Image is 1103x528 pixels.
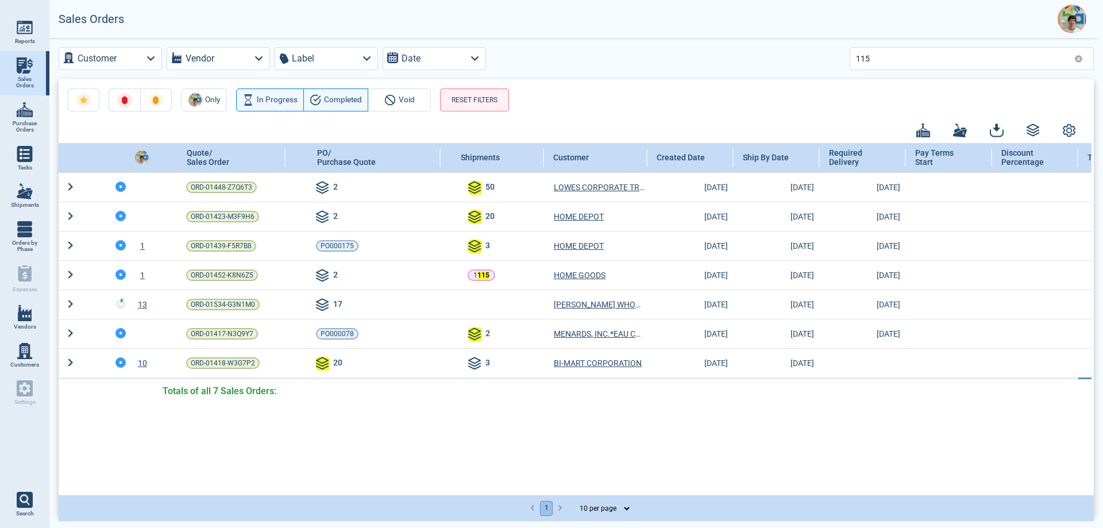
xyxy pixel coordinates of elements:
span: Tasks [18,164,32,171]
span: ORD-01423-M3F9H6 [191,211,254,222]
a: ORD-01448-Z7Q6T3 [186,182,257,193]
td: [DATE] [820,172,906,202]
span: ORD-01534-G3N1M0 [191,299,255,310]
p: 1 [473,269,489,281]
span: Sales Orders [9,76,40,89]
img: menu_icon [17,221,33,237]
span: ORD-01417-N3Q9Y7 [191,328,253,340]
td: [DATE] [734,202,820,231]
td: [DATE] [820,290,906,319]
img: Avatar [1058,5,1086,33]
div: 1 [130,269,168,281]
button: Label [275,47,378,70]
a: ORD-01534-G3N1M0 [186,299,260,310]
mark: 115 [477,271,489,279]
button: RESET FILTERS [440,88,509,111]
td: [DATE] [734,260,820,290]
span: Customers [10,361,39,368]
button: Customer [59,47,162,70]
span: ORD-01418-W3G7P2 [191,357,255,369]
img: menu_icon [17,57,33,74]
span: ORD-01452-K8N6Z5 [191,269,253,281]
span: PO000175 [321,240,354,252]
span: 50 [485,181,495,195]
td: [DATE] [820,202,906,231]
span: 2 [333,210,338,224]
img: Avatar [135,151,149,164]
span: Quote/ Sales Order [187,148,229,167]
td: [DATE] [647,348,734,378]
span: Required Delivery [829,148,885,167]
div: 10 [130,357,168,369]
span: Totals of all 7 Sales Orders: [163,384,276,398]
a: ORD-01452-K8N6Z5 [186,269,258,281]
span: Customer [553,153,589,162]
td: [DATE] [734,348,820,378]
button: AvatarOnly [181,88,227,111]
span: ORD-01439-F5R7B8 [191,240,252,252]
a: LOWES CORPORATE TRADE PAYABLES [554,182,645,193]
a: ORD-01418-W3G7P2 [186,357,260,369]
button: Void [368,88,431,111]
span: Shipments [11,202,39,209]
img: menu_icon [17,305,33,321]
a: PO000078 [316,328,358,340]
button: page 1 [540,501,553,516]
img: menu_icon [17,20,33,36]
span: 17 [333,298,342,312]
a: BI-MART CORPORATION [554,357,642,369]
td: [DATE] [820,260,906,290]
img: menu_icon [17,343,33,359]
span: Search [16,510,34,517]
input: Search for PO or Sales Order or shipment number, etc. [856,50,1070,67]
span: Discount Percentage [1001,148,1057,167]
button: Date [383,47,486,70]
a: HOME DEPOT [554,240,604,252]
label: Customer [78,51,117,67]
label: Label [292,51,314,67]
span: 20 [333,357,342,371]
button: Vendor [167,47,270,70]
span: 3 [485,240,490,253]
span: 20 [485,210,495,224]
a: ORD-01423-M3F9H6 [186,211,259,222]
a: MENARDS, INC.*EAU CLAIRE [554,328,645,340]
a: HOME GOODS [554,269,606,281]
span: 2 [333,181,338,195]
span: ORD-01448-Z7Q6T3 [191,182,252,193]
a: ORD-01439-F5R7B8 [186,240,256,252]
span: Vendors [14,323,36,330]
td: [DATE] [734,290,820,319]
td: [DATE] [647,231,734,260]
button: Completed [303,88,368,111]
span: Reports [15,38,35,45]
img: menu_icon [17,102,33,118]
div: 13 [130,299,168,310]
td: [DATE] [820,231,906,260]
span: Void [399,93,415,107]
a: [PERSON_NAME] WHOLESALE [554,299,645,310]
span: 2 [333,269,338,283]
img: menu_icon [17,183,33,199]
span: PO/ Purchase Quote [317,148,376,167]
span: Ship By Date [743,153,789,162]
img: menu_icon [17,146,33,162]
td: [DATE] [734,231,820,260]
td: [DATE] [734,319,820,348]
span: Only [205,93,220,107]
td: [DATE] [647,319,734,348]
img: Avatar [188,93,202,107]
td: [DATE] [647,260,734,290]
span: In Progress [257,93,298,107]
label: Vendor [186,51,214,67]
span: Orders by Phase [9,240,40,253]
nav: pagination navigation [526,501,567,516]
label: Date [402,51,421,67]
td: [DATE] [647,172,734,202]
